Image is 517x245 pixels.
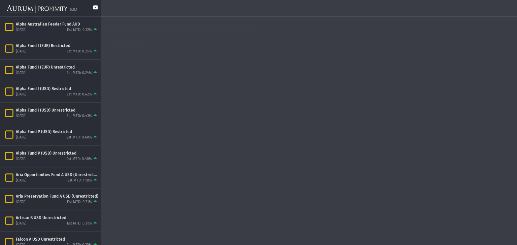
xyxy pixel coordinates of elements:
[314,132,512,145] div: FUND
[319,73,338,83] span: 0.21
[16,215,98,220] div: Artisan B USD Unrestricted
[381,161,436,166] div: NET ASSET VALUE
[111,114,166,120] div: TOTAL RETURN
[16,71,27,76] div: [DATE]
[235,72,290,86] div: 4.77%
[16,114,27,119] div: [DATE]
[16,43,98,48] div: Alpha Fund I (EUR) Restricted
[477,225,494,234] label: Attrib
[111,147,166,161] div: 0.77
[111,86,166,91] div: MTD
[107,17,512,38] div: ALPHA AUSTRALIAN FEEDER FUND AUD
[7,2,67,16] img: Aurum-Proximity%20white.svg
[235,161,290,166] div: DOWNSIDE DEV.
[319,114,374,120] div: BETA TO BONDS
[16,172,98,177] div: Aria Opportunities Fund A USD (Unrestricted)
[238,38,278,51] a: HISTORY
[111,189,166,194] div: VOLATILITY
[235,114,290,120] div: NAV PER SHARE
[67,178,92,183] div: Est MTD: 1.18%
[67,71,92,76] div: Est MTD: 0.24%
[16,200,27,205] div: [DATE]
[333,38,377,51] a: ANALYSTS
[460,225,477,234] label: Alloc
[443,72,498,86] div: 0.05
[106,207,304,219] div: PERFORMANCE VERSUS INDICES
[280,134,299,142] div: [DATE]
[148,38,196,51] a: PORTFOLIO
[102,38,148,51] a: OVERVIEW
[16,221,27,226] div: [DATE]
[319,86,374,91] div: CORR. TO EQUITIES
[16,157,27,162] div: [DATE]
[16,135,27,140] div: [DATE]
[111,161,166,166] div: [PERSON_NAME] RATIO
[16,86,98,91] div: Alpha Fund I (USD) Restricted
[16,22,98,27] div: Alpha Australian Feeder Fund AUD
[314,57,512,70] div: CORRELATION
[106,57,304,70] div: EST. PERFORMANCE
[67,49,92,54] div: Est MTD: 0.25%
[280,209,299,217] div: [DATE]
[319,147,374,161] div: 33
[319,100,374,114] div: 0.00
[16,194,98,199] div: Aria Preservation Fund A USD (Unrestricted)
[67,92,92,97] div: Est MTD: 0.42%
[278,38,333,51] a: MARKET DATA
[443,86,498,91] div: BETA TO EQUITIES
[67,28,92,33] div: Est MTD: 0.32%
[16,65,98,70] div: Alpha Fund I (EUR) Unrestricted
[111,73,138,83] span: 0.32%
[70,7,77,12] div: 5.0.1
[16,49,27,54] div: [DATE]
[443,147,499,161] div: Macro
[16,108,98,113] div: Alpha Fund I (USD) Unrestricted
[381,72,436,86] div: -0.01
[16,151,98,156] div: Alpha Fund P (USD) Unrestricted
[235,86,290,91] div: YTD
[443,161,499,166] div: TOP STRATEGY (BY ATTRIB.)
[173,175,228,189] div: 80.95%
[280,59,299,67] div: [DATE]
[16,92,27,97] div: [DATE]
[488,209,507,217] div: [DATE]
[166,60,188,67] div: Notice
[173,161,228,166] div: [PERSON_NAME] RATIO
[488,59,507,67] div: [DATE]
[16,178,27,183] div: [DATE]
[166,60,186,66] a: Notice
[173,147,228,161] div: 1.48
[106,132,304,145] div: RISK
[66,157,92,162] div: Est MTD: 0.40%
[381,147,436,161] div: $57m
[196,38,238,51] a: ANALYSIS
[173,100,228,114] div: 6.46%
[381,86,436,91] div: CORR. TO BONDS
[314,207,512,219] div: TOP 5
[66,135,92,140] div: Est MTD: 0.40%
[67,114,92,119] div: Est MTD: 0.43%
[16,28,27,33] div: [DATE]
[111,175,166,189] div: 2.17%
[319,161,374,166] div: UNDERLYING FUNDS
[173,86,228,91] div: QTD
[235,147,290,161] div: 1.11%
[111,237,119,241] text: 1 600
[111,100,166,114] div: 12.17%
[16,237,98,242] div: Falcon A USD Unrestricted
[173,189,228,194] div: % UP MONTHS
[173,73,200,83] span: 0.47%
[67,200,92,205] div: Est MTD: 0.71%
[493,225,507,234] label: Ret
[173,114,228,120] div: CAR
[488,134,507,142] div: [DATE]
[16,129,98,134] div: Alpha Fund P (USD) Restricted
[67,221,92,226] div: Est MTD: 0.31%
[235,100,290,114] div: AUD112.17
